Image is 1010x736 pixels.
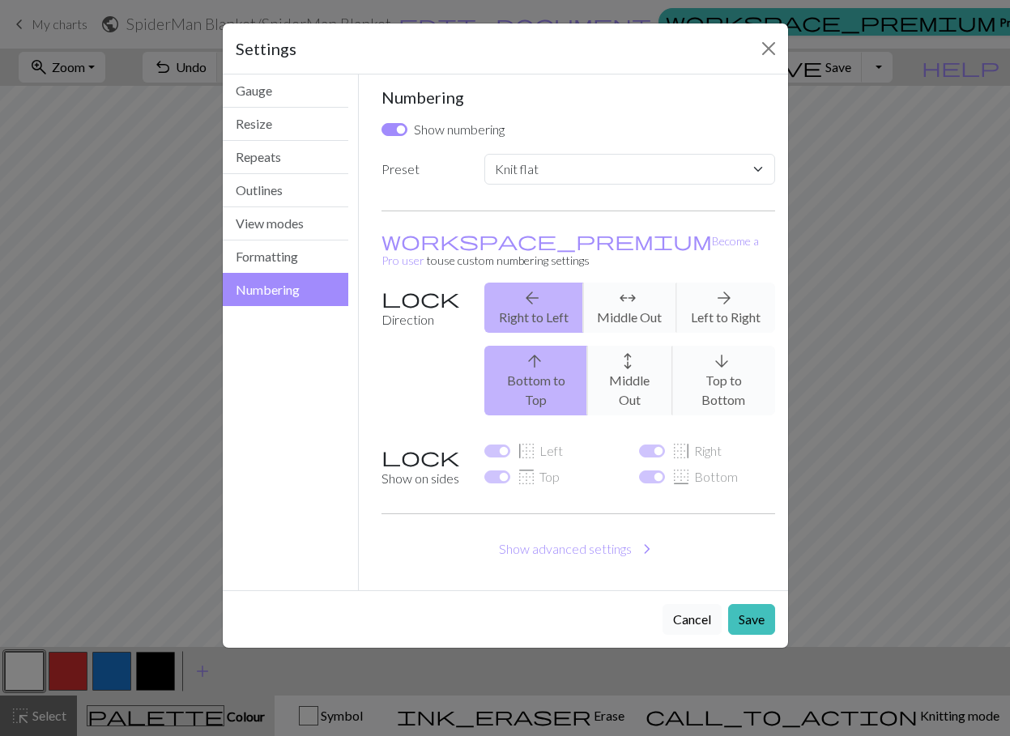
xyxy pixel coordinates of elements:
[663,604,722,635] button: Cancel
[517,467,560,487] label: Top
[223,108,349,141] button: Resize
[517,466,536,488] span: border_top
[517,440,536,462] span: border_left
[756,36,782,62] button: Close
[381,234,759,267] a: Become a Pro user
[517,441,563,461] label: Left
[223,240,349,274] button: Formatting
[381,87,775,107] h5: Numbering
[223,207,349,240] button: View modes
[414,120,505,139] label: Show numbering
[381,229,712,252] span: workspace_premium
[372,283,475,428] label: Direction
[381,534,775,564] button: Show advanced settings
[728,604,775,635] button: Save
[637,538,657,560] span: chevron_right
[223,74,349,108] button: Gauge
[223,141,349,174] button: Repeats
[223,174,349,207] button: Outlines
[372,441,475,494] label: Show on sides
[671,466,691,488] span: border_bottom
[671,441,722,461] label: Right
[236,36,296,61] h5: Settings
[671,440,691,462] span: border_right
[671,467,738,487] label: Bottom
[223,273,349,306] button: Numbering
[381,234,759,267] small: to use custom numbering settings
[372,154,475,191] label: Preset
